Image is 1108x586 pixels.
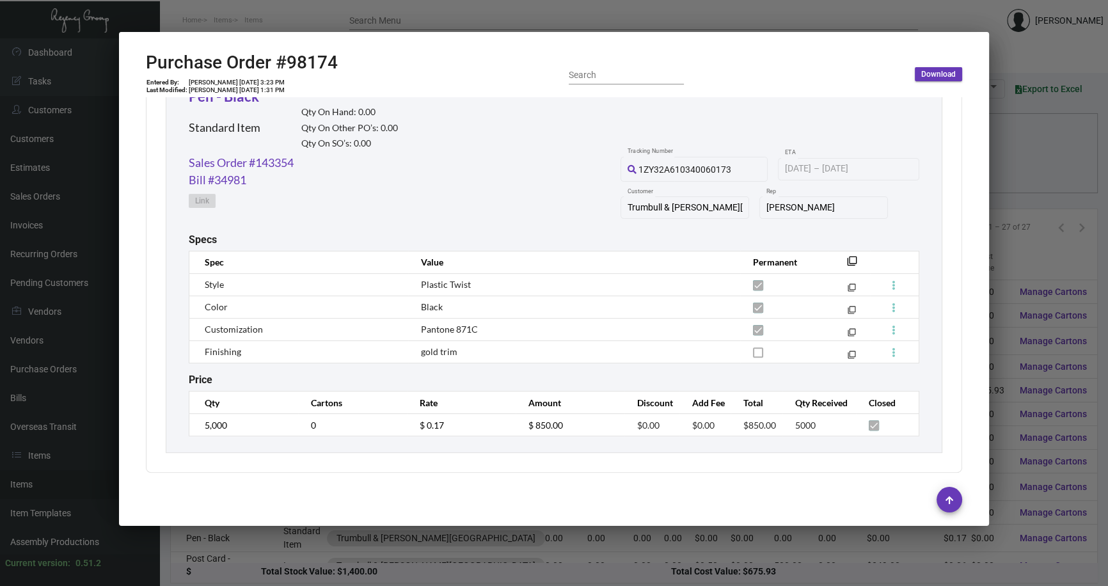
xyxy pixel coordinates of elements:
span: Finishing [205,346,241,357]
span: $850.00 [743,420,776,431]
a: Pen - Black [189,88,259,105]
span: Customization [205,324,263,335]
span: Pantone 871C [421,324,478,335]
th: Total [731,392,782,414]
th: Qty [189,392,298,414]
span: 5000 [795,420,816,431]
span: Download [921,69,956,80]
th: Rate [407,392,516,414]
td: Entered By: [146,79,188,86]
th: Discount [624,392,679,414]
mat-icon: filter_none [848,286,856,294]
td: [PERSON_NAME] [DATE] 1:31 PM [188,86,285,94]
div: 0.51.2 [75,557,101,570]
mat-icon: filter_none [848,308,856,317]
td: [PERSON_NAME] [DATE] 3:23 PM [188,79,285,86]
div: Current version: [5,557,70,570]
a: Bill #34981 [189,171,246,189]
span: – [814,164,819,174]
h2: Qty On Other PO’s: 0.00 [301,123,398,134]
h2: Qty On SO’s: 0.00 [301,138,398,149]
h2: Price [189,374,212,386]
button: Link [189,194,216,208]
th: Cartons [298,392,407,414]
span: Style [205,279,224,290]
th: Add Fee [679,392,731,414]
span: Link [195,196,209,207]
mat-icon: filter_none [848,353,856,361]
input: End date [822,164,883,174]
span: $0.00 [692,420,715,431]
span: $0.00 [637,420,660,431]
span: 1ZY32A610340060173 [638,164,731,175]
button: Download [915,67,962,81]
mat-icon: filter_none [848,331,856,339]
span: gold trim [421,346,457,357]
th: Qty Received [782,392,857,414]
h2: Specs [189,234,217,246]
h2: Standard Item [189,121,260,135]
h2: Purchase Order #98174 [146,52,338,74]
mat-icon: filter_none [847,260,857,270]
th: Spec [189,251,408,273]
th: Closed [856,392,919,414]
span: Plastic Twist [421,279,471,290]
th: Amount [516,392,624,414]
span: Color [205,301,228,312]
input: Start date [785,164,811,174]
td: Last Modified: [146,86,188,94]
h2: Qty On Hand: 0.00 [301,107,398,118]
a: Sales Order #143354 [189,154,294,171]
th: Value [408,251,740,273]
span: Black [421,301,443,312]
th: Permanent [740,251,828,273]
